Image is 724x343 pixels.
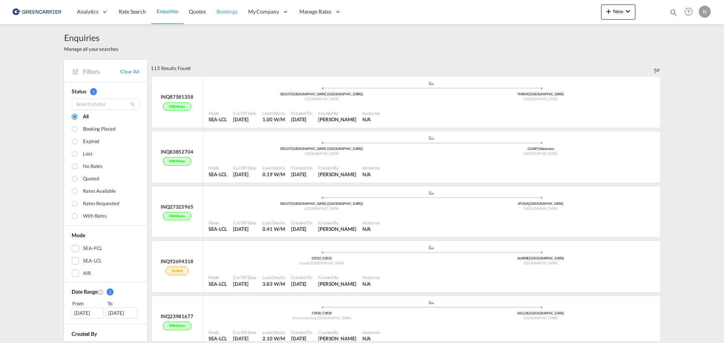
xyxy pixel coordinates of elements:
[362,220,380,226] div: Incoterms
[83,212,107,221] div: With rates
[528,201,529,206] span: |
[524,316,558,320] span: [GEOGRAPHIC_DATA]
[72,257,140,265] md-checkbox: SEA-LCL
[524,206,558,210] span: [GEOGRAPHIC_DATA]
[318,171,356,177] span: [PERSON_NAME]
[262,116,285,123] div: 1.00 W/M
[299,8,331,15] span: Manage Rates
[72,245,140,252] md-checkbox: SEA-FCL
[83,175,99,183] div: Quoted
[163,157,191,166] div: With rates
[291,335,312,342] div: 26 Aug 2025
[72,288,98,295] span: Date Range
[280,146,363,151] span: SEGOT [GEOGRAPHIC_DATA] ([GEOGRAPHIC_DATA])
[163,322,191,330] div: With rates
[72,307,104,319] div: [DATE]
[322,256,323,260] span: |
[529,256,530,260] span: |
[83,138,99,146] div: Expired
[524,97,558,101] span: [GEOGRAPHIC_DATA]
[233,116,248,122] span: [DATE]
[305,206,339,210] span: [GEOGRAPHIC_DATA]
[119,8,146,15] span: Rate Search
[209,335,227,342] div: SEA-LCL
[654,60,660,76] div: Sort by: Created on
[83,163,103,171] div: No rates
[151,60,190,76] div: 113 Results Found
[604,7,613,16] md-icon: icon-plus 400-fg
[64,46,118,52] span: Manage all your searches
[151,186,660,241] div: INQ27325965With rates assets/icons/custom/ship-fill.svgassets/icons/custom/roll-o-plane.svgOrigin...
[323,256,332,260] span: 33532
[233,335,248,341] span: [DATE]
[362,171,371,178] div: N/A
[161,203,193,210] div: INQ27325965
[83,113,89,121] div: All
[233,110,256,116] div: Cut Off Date
[280,92,363,96] span: SEGOT [GEOGRAPHIC_DATA] ([GEOGRAPHIC_DATA])
[98,289,104,295] md-icon: Created On
[72,99,140,110] input: Search status
[151,77,660,132] div: INQ87581358With rates assets/icons/custom/ship-fill.svgassets/icons/custom/roll-o-plane.svgOrigin...
[669,8,678,20] div: icon-magnify
[151,241,660,296] div: INQ92694318Quoted assets/icons/custom/ship-fill.svgassets/icons/custom/roll-o-plane.svgOrigin Swe...
[107,288,114,296] span: 1
[189,8,206,15] span: Quotes
[106,307,138,319] div: [DATE]
[209,329,227,335] div: Mode
[362,165,380,171] div: Incoterms
[362,110,380,116] div: Incoterms
[318,110,356,116] div: Created By
[318,171,356,178] div: Ida Flykt
[262,280,285,287] div: 3.83 W/M
[233,280,256,287] div: 26 Aug 2025
[107,300,140,307] div: To
[524,151,558,155] span: [GEOGRAPHIC_DATA]
[517,256,564,260] span: AUBNE [GEOGRAPHIC_DATA]
[318,274,356,280] div: Created By
[83,270,91,277] div: AIR
[64,32,118,44] span: Enquiries
[318,335,356,342] div: Carolina Sjöberg
[291,226,306,232] span: [DATE]
[262,274,285,280] div: Load Details
[291,274,312,280] div: Created On
[318,226,356,232] span: [PERSON_NAME]
[83,150,92,159] div: Lost
[699,6,711,18] div: N
[291,201,292,206] span: |
[317,316,351,320] span: [GEOGRAPHIC_DATA]
[72,300,140,319] span: From To [DATE][DATE]
[305,97,339,101] span: [GEOGRAPHIC_DATA]
[83,245,102,252] div: SEA-FCL
[161,258,193,265] div: INQ92694318
[209,220,227,226] div: Mode
[77,8,98,15] span: Analytics
[427,81,436,85] md-icon: assets/icons/custom/ship-fill.svg
[262,110,285,116] div: Load Details
[291,171,312,178] div: 27 Aug 2025
[233,171,256,178] div: 27 Aug 2025
[291,281,306,287] span: [DATE]
[291,110,312,116] div: Created On
[318,165,356,171] div: Created By
[291,146,292,151] span: |
[166,267,189,275] div: Quoted
[311,256,322,260] span: 33532
[163,102,191,111] div: With rates
[427,300,436,304] md-icon: assets/icons/custom/ship-fill.svg
[233,329,256,335] div: Cut Off Date
[291,226,312,232] div: 27 Aug 2025
[291,165,312,171] div: Created On
[291,335,306,341] span: [DATE]
[209,116,227,123] div: SEA-LCL
[83,125,115,134] div: Booking placed
[163,212,191,221] div: With rates
[318,280,356,287] div: Fredrik Fagerman
[83,188,116,196] div: Rates available
[83,257,102,265] div: SEA-LCL
[262,335,285,342] div: 2.10 W/M
[262,165,285,171] div: Load Details
[151,131,660,186] div: INQ83852704With rates assets/icons/custom/ship-fill.svgassets/icons/custom/roll-o-plane.svgOrigin...
[362,274,380,280] div: Incoterms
